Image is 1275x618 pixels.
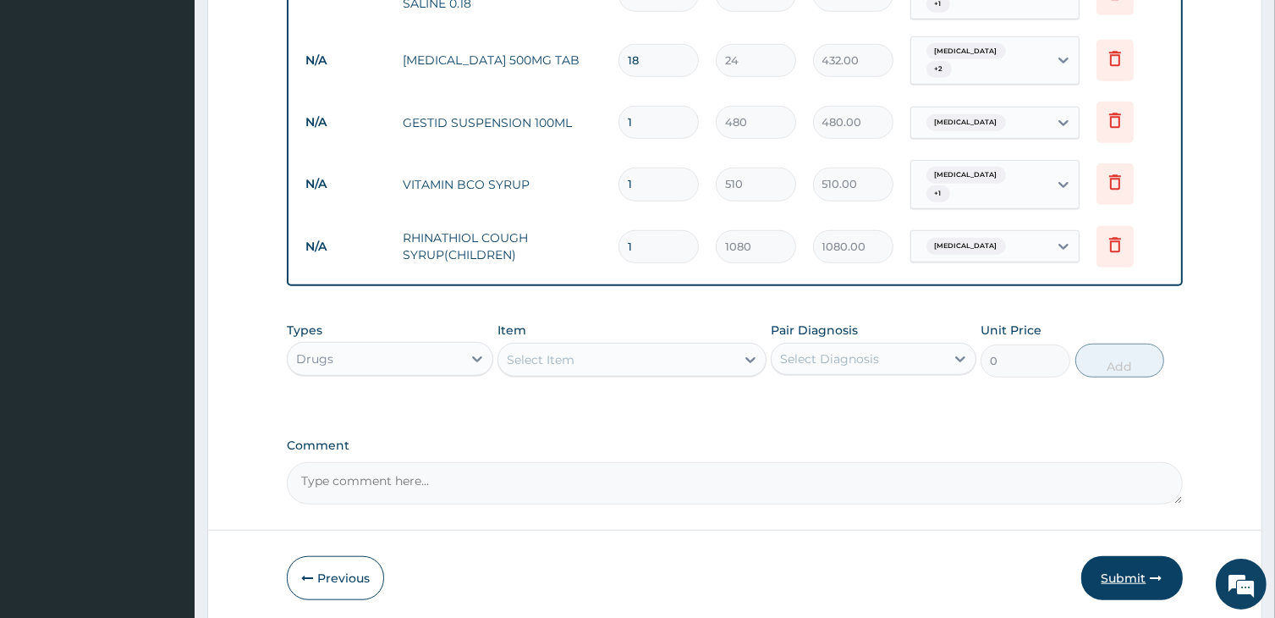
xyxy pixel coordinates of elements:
td: RHINATHIOL COUGH SYRUP(CHILDREN) [394,221,609,272]
button: Submit [1081,556,1183,600]
td: [MEDICAL_DATA] 500MG TAB [394,43,609,77]
td: N/A [297,231,394,262]
td: VITAMIN BCO SYRUP [394,168,609,201]
span: + 2 [926,61,952,78]
span: + 1 [926,185,950,202]
label: Unit Price [981,322,1041,339]
button: Add [1075,344,1165,378]
img: d_794563401_company_1708531726252_794563401 [31,85,69,127]
textarea: Type your message and hit 'Enter' [8,427,322,486]
span: We're online! [98,196,234,367]
label: Pair Diagnosis [771,322,858,339]
span: [MEDICAL_DATA] [926,238,1006,255]
div: Drugs [296,350,333,367]
div: Select Diagnosis [780,350,879,367]
div: Select Item [507,351,574,368]
span: [MEDICAL_DATA] [926,167,1006,184]
button: Previous [287,556,384,600]
label: Item [497,322,526,339]
div: Chat with us now [88,95,284,117]
td: N/A [297,107,394,138]
label: Comment [287,439,1182,453]
label: Types [287,323,322,338]
td: N/A [297,168,394,200]
td: GESTID SUSPENSION 100ML [394,106,609,140]
span: [MEDICAL_DATA] [926,114,1006,131]
span: [MEDICAL_DATA] [926,43,1006,60]
div: Minimize live chat window [278,8,318,49]
td: N/A [297,45,394,76]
